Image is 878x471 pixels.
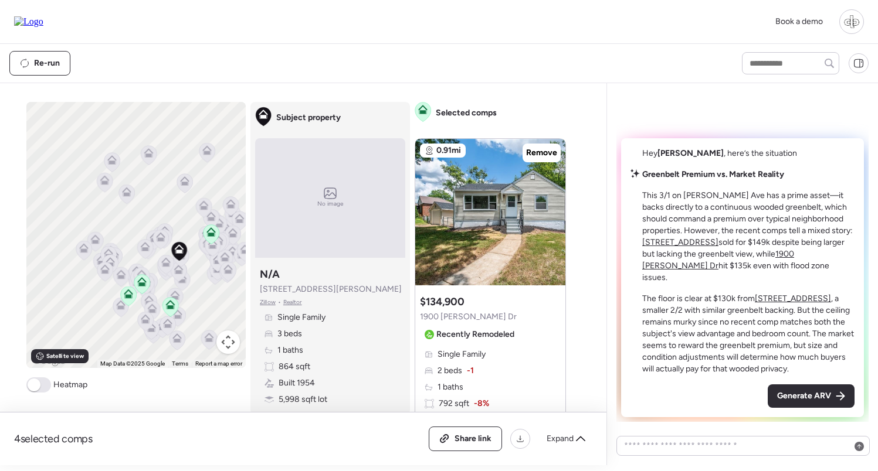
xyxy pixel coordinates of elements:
a: [STREET_ADDRESS] [755,293,831,303]
span: 2 beds [438,365,462,377]
span: Single Family [438,349,486,360]
span: Selected comps [436,107,497,119]
strong: Greenbelt Premium vs. Market Reality [642,169,784,179]
span: 4 selected comps [14,432,93,446]
span: 3 beds [277,328,302,340]
span: -8% [474,398,489,409]
span: 1 baths [438,381,463,393]
span: 1 baths [277,344,303,356]
a: Terms (opens in new tab) [172,360,188,367]
span: Generate ARV [777,390,831,402]
span: No image [317,199,343,209]
a: Open this area in Google Maps (opens a new window) [29,353,68,368]
span: Single Family [277,312,326,323]
span: Expand [547,433,574,445]
span: Zillow [260,298,276,307]
span: Remove [526,147,557,159]
span: • [278,298,281,307]
span: Share link [455,433,491,445]
span: Satellite view [46,351,84,361]
p: The floor is clear at $130k from , a smaller 2/2 with similar greenbelt backing. But the ceiling ... [642,293,855,375]
span: 1900 [PERSON_NAME] Dr [420,311,517,323]
img: Google [29,353,68,368]
span: 864 sqft [279,361,310,373]
span: Realtor [283,298,302,307]
a: [STREET_ADDRESS] [642,237,718,247]
img: Logo [14,16,43,27]
span: Built 1954 [279,377,315,389]
button: Map camera controls [216,330,240,354]
span: 792 sqft [439,398,469,409]
h3: $134,900 [420,295,464,309]
a: Report a map error [195,360,242,367]
span: Subject property [276,112,341,124]
span: 5,998 sqft lot [279,394,327,405]
span: [STREET_ADDRESS][PERSON_NAME] [260,284,402,295]
span: Map Data ©2025 Google [100,360,165,367]
span: Re-run [34,57,60,69]
h3: N/A [260,267,280,281]
p: This 3/1 on [PERSON_NAME] Ave has a prime asset—it backs directly to a continuous wooded greenbel... [642,190,855,284]
span: 0.91mi [436,145,461,156]
span: -1 [467,365,474,377]
span: Heatmap [53,379,87,391]
span: [PERSON_NAME] [657,148,724,158]
span: Hey , here’s the situation [642,148,797,158]
span: Book a demo [775,16,823,26]
span: Recently Remodeled [436,329,514,340]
